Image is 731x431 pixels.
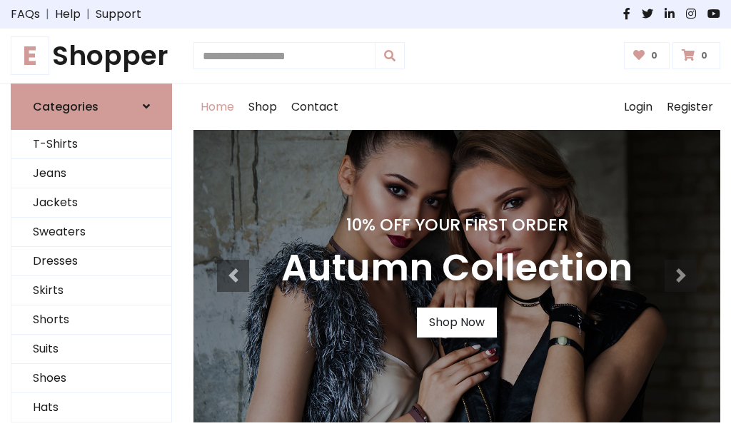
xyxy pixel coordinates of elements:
[11,276,171,305] a: Skirts
[11,159,171,188] a: Jeans
[11,6,40,23] a: FAQs
[241,84,284,130] a: Shop
[284,84,346,130] a: Contact
[11,247,171,276] a: Dresses
[11,364,171,393] a: Shoes
[697,49,711,62] span: 0
[11,188,171,218] a: Jackets
[55,6,81,23] a: Help
[11,218,171,247] a: Sweaters
[11,393,171,422] a: Hats
[81,6,96,23] span: |
[11,36,49,75] span: E
[417,308,497,338] a: Shop Now
[193,84,241,130] a: Home
[647,49,661,62] span: 0
[281,246,632,290] h3: Autumn Collection
[96,6,141,23] a: Support
[11,130,171,159] a: T-Shirts
[672,42,720,69] a: 0
[11,40,172,72] a: EShopper
[11,83,172,130] a: Categories
[11,40,172,72] h1: Shopper
[624,42,670,69] a: 0
[660,84,720,130] a: Register
[11,335,171,364] a: Suits
[40,6,55,23] span: |
[281,215,632,235] h4: 10% Off Your First Order
[617,84,660,130] a: Login
[33,100,99,113] h6: Categories
[11,305,171,335] a: Shorts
